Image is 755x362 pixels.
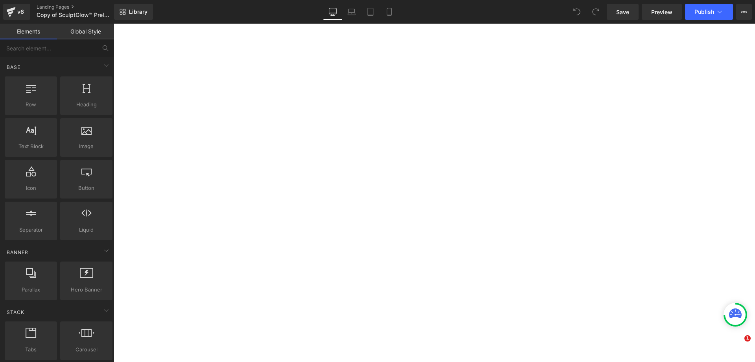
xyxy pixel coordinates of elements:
span: Banner [6,249,29,256]
iframe: Intercom live chat [728,335,747,354]
span: Liquid [63,226,110,234]
span: Preview [651,8,672,16]
span: Copy of SculptGlow™ Prelender for Flabby Arms [37,12,112,18]
button: Undo [569,4,585,20]
button: Publish [685,4,733,20]
span: Hero Banner [63,286,110,294]
span: Tabs [7,345,55,354]
span: Parallax [7,286,55,294]
a: Laptop [342,4,361,20]
span: 1 [744,335,751,342]
a: Global Style [57,24,114,39]
a: Landing Pages [37,4,127,10]
a: Mobile [380,4,399,20]
span: Image [63,142,110,150]
a: Desktop [323,4,342,20]
span: Text Block [7,142,55,150]
span: Icon [7,184,55,192]
span: Base [6,63,21,71]
div: v6 [16,7,26,17]
button: More [736,4,752,20]
span: Heading [63,100,110,109]
span: Row [7,100,55,109]
span: Separator [7,226,55,234]
button: Redo [588,4,604,20]
span: Carousel [63,345,110,354]
span: Publish [694,9,714,15]
span: Save [616,8,629,16]
a: Tablet [361,4,380,20]
span: Stack [6,308,25,316]
span: Button [63,184,110,192]
a: Preview [642,4,682,20]
a: v6 [3,4,30,20]
span: Library [129,8,147,15]
a: New Library [114,4,153,20]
